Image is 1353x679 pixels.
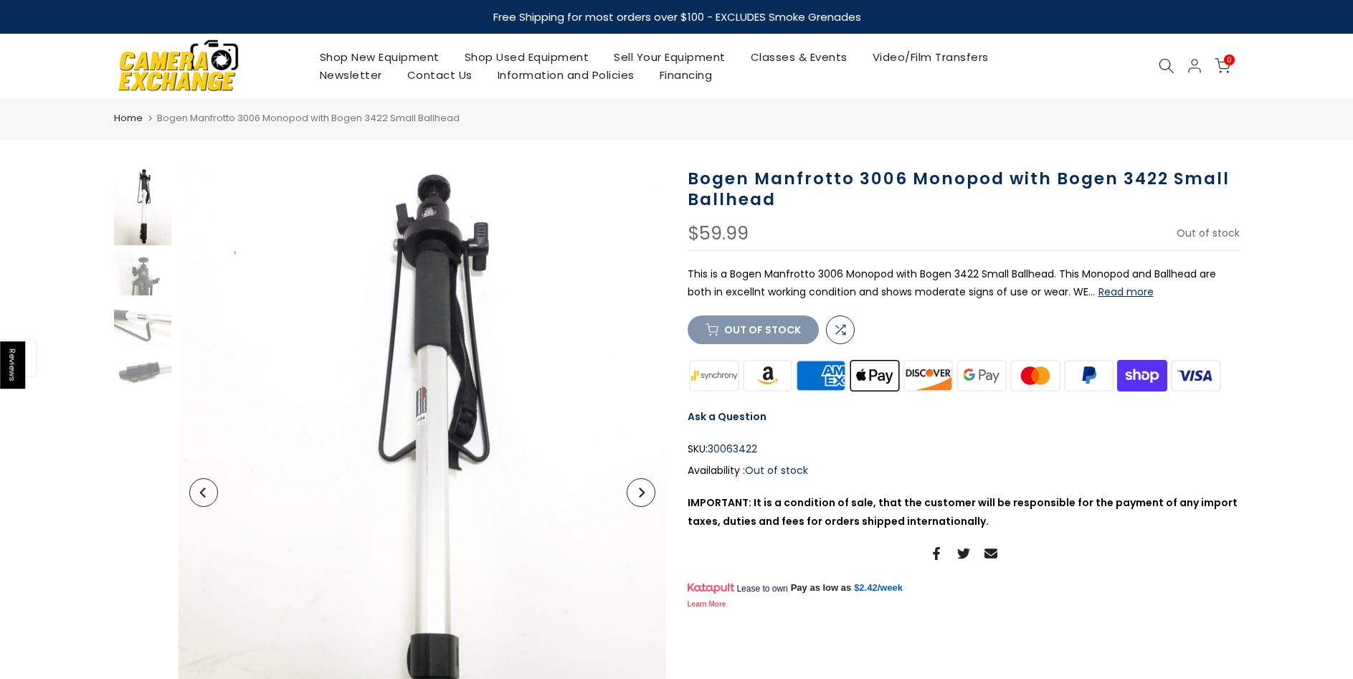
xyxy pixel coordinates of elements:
a: Classes & Events [738,48,860,66]
img: shopify pay [1116,359,1169,394]
img: amazon payments [741,359,794,394]
button: Read more [1098,285,1154,298]
strong: Free Shipping for most orders over $100 - EXCLUDES Smoke Grenades [493,9,860,24]
img: visa [1169,359,1223,394]
img: paypal [1062,359,1116,394]
a: Share on Email [984,545,997,562]
h1: Bogen Manfrotto 3006 Monopod with Bogen 3422 Small Ballhead [688,168,1240,210]
a: Share on Twitter [957,545,970,562]
div: $59.99 [688,224,749,243]
a: Video/Film Transfers [860,48,1001,66]
a: Shop Used Equipment [452,48,602,66]
img: discover [901,359,955,394]
a: Learn More [688,600,726,608]
a: Shop New Equipment [307,48,452,66]
img: synchrony [688,359,741,394]
img: Bogen Manfrotto 3006 Monopod with Bogen 3422 Small Ballhead Tripods, Monopods, Heads and Accessor... [114,303,171,346]
div: SKU: [688,440,1240,458]
a: Financing [647,66,725,84]
span: Out of stock [745,463,808,478]
p: This is a Bogen Manfrotto 3006 Monopod with Bogen 3422 Small Ballhead. This Monopod and Ballhead ... [688,265,1240,301]
span: Pay as low as [791,581,852,594]
img: Bogen Manfrotto 3006 Monopod with Bogen 3422 Small Ballhead Tripods, Monopods, Heads and Accessor... [114,252,171,295]
span: 0 [1224,54,1235,65]
span: 30063422 [708,440,757,458]
button: Next [627,478,655,507]
strong: IMPORTANT: It is a condition of sale, that the customer will be responsible for the payment of an... [688,495,1238,528]
a: Contact Us [394,66,485,84]
a: 0 [1215,58,1230,74]
a: Share on Facebook [930,545,943,562]
img: Bogen Manfrotto 3006 Monopod with Bogen 3422 Small Ballhead Tripods, Monopods, Heads and Accessor... [114,168,171,245]
img: google pay [955,359,1009,394]
a: $2.42/week [854,581,903,594]
span: Bogen Manfrotto 3006 Monopod with Bogen 3422 Small Ballhead [157,111,460,125]
span: Out of stock [1177,226,1240,240]
a: Information and Policies [485,66,647,84]
a: Newsletter [307,66,394,84]
img: apple pay [848,359,901,394]
a: Sell Your Equipment [602,48,739,66]
img: american express [794,359,848,394]
img: Bogen Manfrotto 3006 Monopod with Bogen 3422 Small Ballhead Tripods, Monopods, Heads and Accessor... [114,353,171,396]
div: Availability : [688,462,1240,480]
a: Ask a Question [688,409,766,424]
span: Lease to own [736,583,787,594]
a: Home [114,111,143,125]
img: master [1008,359,1062,394]
button: Previous [189,478,218,507]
